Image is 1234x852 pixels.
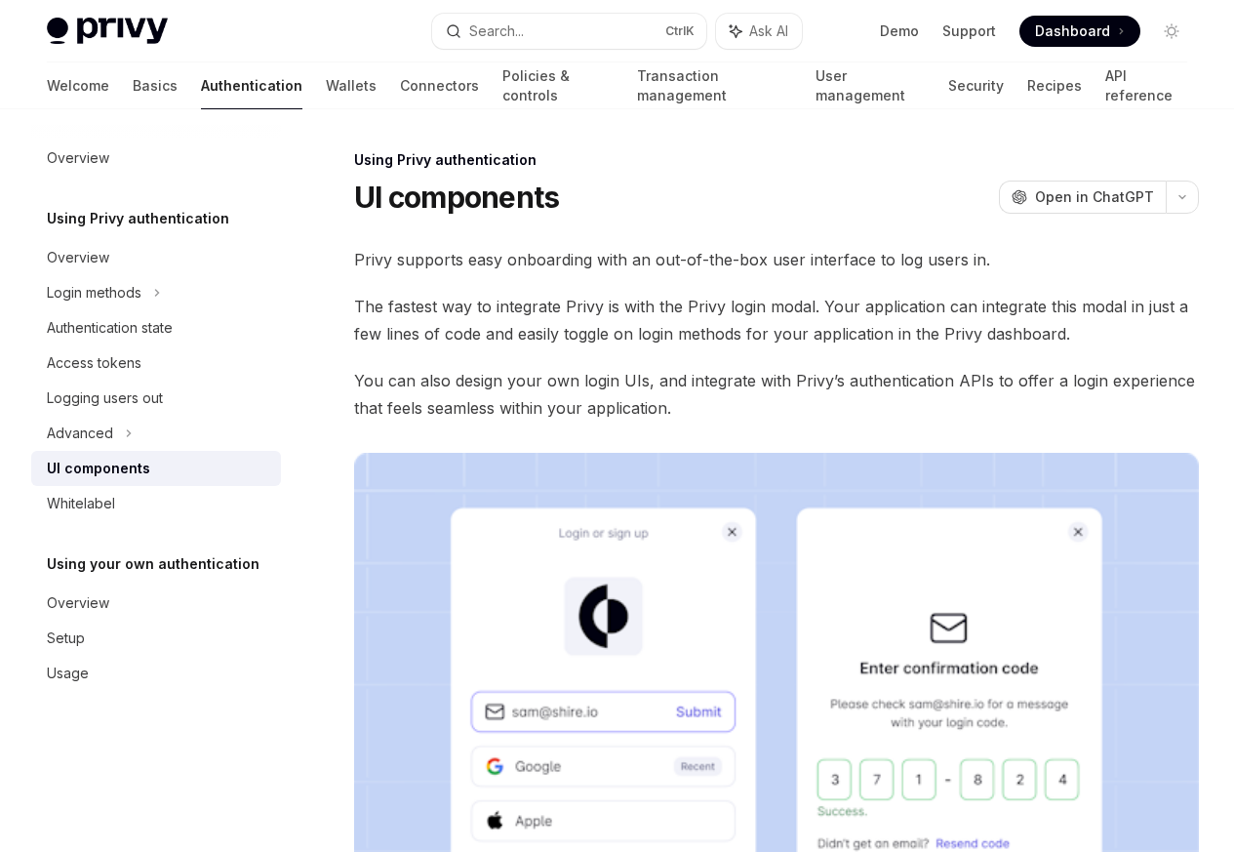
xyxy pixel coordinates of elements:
a: API reference [1105,62,1187,109]
div: Logging users out [47,386,163,410]
div: Access tokens [47,351,141,375]
a: Whitelabel [31,486,281,521]
button: Ask AI [716,14,802,49]
div: Overview [47,591,109,615]
button: Toggle dark mode [1156,16,1187,47]
div: Advanced [47,422,113,445]
span: Open in ChatGPT [1035,187,1154,207]
h5: Using Privy authentication [47,207,229,230]
div: Overview [47,246,109,269]
span: Ctrl K [665,23,695,39]
a: Authentication [201,62,302,109]
div: Using Privy authentication [354,150,1199,170]
a: Dashboard [1019,16,1140,47]
h1: UI components [354,180,559,215]
span: Dashboard [1035,21,1110,41]
button: Search...CtrlK [432,14,706,49]
a: Support [942,21,996,41]
a: UI components [31,451,281,486]
span: Ask AI [749,21,788,41]
div: Search... [469,20,524,43]
span: You can also design your own login UIs, and integrate with Privy’s authentication APIs to offer a... [354,367,1199,422]
a: Security [948,62,1004,109]
span: Privy supports easy onboarding with an out-of-the-box user interface to log users in. [354,246,1199,273]
div: Usage [47,662,89,685]
a: Recipes [1027,62,1082,109]
div: Authentication state [47,316,173,340]
div: UI components [47,457,150,480]
div: Setup [47,627,85,650]
a: Logging users out [31,381,281,416]
a: Connectors [400,62,479,109]
div: Whitelabel [47,492,115,515]
a: Transaction management [637,62,791,109]
a: Authentication state [31,310,281,345]
a: Overview [31,240,281,275]
a: Setup [31,621,281,656]
a: Basics [133,62,178,109]
a: User management [816,62,926,109]
a: Wallets [326,62,377,109]
a: Demo [880,21,919,41]
h5: Using your own authentication [47,552,259,576]
a: Access tokens [31,345,281,381]
a: Overview [31,141,281,176]
div: Login methods [47,281,141,304]
a: Policies & controls [502,62,614,109]
a: Usage [31,656,281,691]
a: Overview [31,586,281,621]
button: Open in ChatGPT [999,181,1166,214]
div: Overview [47,146,109,170]
a: Welcome [47,62,109,109]
img: light logo [47,18,168,45]
span: The fastest way to integrate Privy is with the Privy login modal. Your application can integrate ... [354,293,1199,347]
